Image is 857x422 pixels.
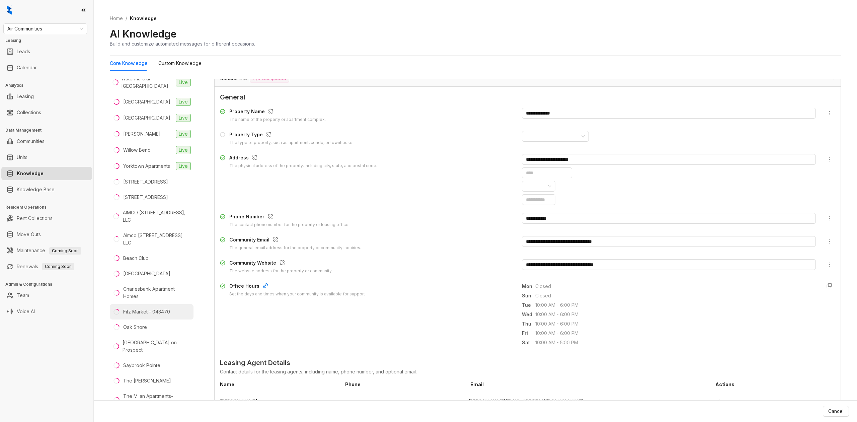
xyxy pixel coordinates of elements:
[176,78,191,86] span: Live
[42,263,74,270] span: Coming Soon
[123,255,149,262] div: Beach Club
[522,301,535,309] span: Tue
[229,213,349,222] div: Phone Number
[5,281,93,287] h3: Admin & Configurations
[1,45,92,58] li: Leads
[123,362,160,369] div: Saybrook Pointe
[470,381,710,388] span: Email
[1,135,92,148] li: Communities
[17,305,35,318] a: Voice AI
[17,61,37,74] a: Calendar
[827,239,832,244] span: more
[123,339,191,354] div: [GEOGRAPHIC_DATA] on Prospect
[345,381,465,388] span: Phone
[827,111,832,116] span: more
[229,259,332,268] div: Community Website
[110,27,176,40] h2: AI Knowledge
[229,140,354,146] div: The type of property, such as apartment, condo, or townhouse.
[7,24,83,34] span: Air Communities
[123,393,191,407] div: The Milan Apartments- 043267
[229,236,361,245] div: Community Email
[535,301,816,309] span: 10:00 AM - 6:00 PM
[1,228,92,241] li: Move Outs
[17,260,74,273] a: RenewalsComing Soon
[229,108,326,117] div: Property Name
[5,82,93,88] h3: Analytics
[158,60,202,67] div: Custom Knowledge
[827,216,832,221] span: more
[17,289,29,302] a: Team
[17,167,44,180] a: Knowledge
[229,222,349,228] div: The contact phone number for the property or leasing office.
[17,151,27,164] a: Units
[121,75,173,90] div: Watermarc at [GEOGRAPHIC_DATA]
[229,291,365,297] div: Set the days and times when your community is available for support
[468,398,711,405] span: [PERSON_NAME][EMAIL_ADDRESS][DOMAIN_NAME]
[123,98,170,105] div: [GEOGRAPHIC_DATA]
[1,167,92,180] li: Knowledge
[5,127,93,133] h3: Data Management
[522,330,535,337] span: Fri
[220,358,835,368] span: Leasing Agent Details
[220,381,340,388] span: Name
[123,377,171,384] div: The [PERSON_NAME]
[522,320,535,328] span: Thu
[176,98,191,106] span: Live
[535,339,816,346] span: 10:00 AM - 5:00 PM
[1,90,92,103] li: Leasing
[123,146,151,154] div: Willow Bend
[535,330,816,337] span: 10:00 AM - 6:00 PM
[17,90,34,103] a: Leasing
[17,212,53,225] a: Rent Collections
[229,245,361,251] div: The general email address for the property or community inquiries.
[17,228,41,241] a: Move Outs
[220,92,835,102] span: General
[123,285,191,300] div: Charlesbank Apartment Homes
[123,270,170,277] div: [GEOGRAPHIC_DATA]
[229,282,365,291] div: Office Hours
[1,183,92,196] li: Knowledge Base
[1,151,92,164] li: Units
[123,232,191,247] div: Aimco [STREET_ADDRESS] LLC
[535,320,816,328] span: 10:00 AM - 6:00 PM
[229,163,377,169] div: The physical address of the property, including city, state, and postal code.
[1,212,92,225] li: Rent Collections
[220,398,341,405] span: [PERSON_NAME]
[1,244,92,257] li: Maintenance
[123,324,147,331] div: Oak Shore
[126,15,127,22] li: /
[176,130,191,138] span: Live
[110,40,255,47] div: Build and customize automated messages for different occasions.
[827,157,832,162] span: more
[7,5,12,15] img: logo
[123,162,170,170] div: Yorktown Apartments
[715,381,835,388] span: Actions
[123,114,170,122] div: [GEOGRAPHIC_DATA]
[123,209,191,224] div: AIMCO [STREET_ADDRESS], LLC
[108,15,124,22] a: Home
[123,194,168,201] div: [STREET_ADDRESS]
[535,283,816,290] span: Closed
[716,399,722,404] span: more
[827,262,832,267] span: more
[17,106,41,119] a: Collections
[229,154,377,163] div: Address
[1,106,92,119] li: Collections
[535,311,816,318] span: 10:00 AM - 6:00 PM
[49,247,81,255] span: Coming Soon
[1,260,92,273] li: Renewals
[17,135,45,148] a: Communities
[522,283,535,290] span: Mon
[123,130,161,138] div: [PERSON_NAME]
[176,114,191,122] span: Live
[535,292,816,299] span: Closed
[220,368,835,375] div: Contact details for the leasing agents, including name, phone number, and optional email.
[5,38,93,44] h3: Leasing
[522,292,535,299] span: Sun
[522,339,535,346] span: Sat
[229,117,326,123] div: The name of the property or apartment complex.
[123,178,168,186] div: [STREET_ADDRESS]
[229,131,354,140] div: Property Type
[1,289,92,302] li: Team
[522,311,535,318] span: Wed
